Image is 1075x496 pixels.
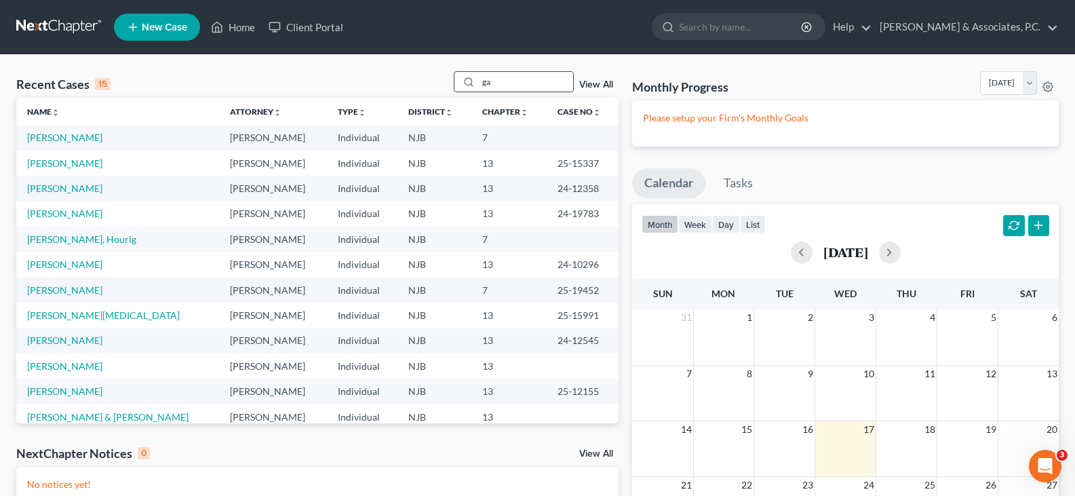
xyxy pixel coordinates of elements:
[471,404,547,430] td: 13
[397,404,471,430] td: NJB
[1029,450,1061,482] iframe: Intercom live chat
[806,366,815,382] span: 9
[327,252,397,277] td: Individual
[219,176,327,201] td: [PERSON_NAME]
[984,421,998,438] span: 19
[204,15,262,39] a: Home
[471,125,547,150] td: 7
[923,421,937,438] span: 18
[867,309,876,326] span: 3
[745,309,754,326] span: 1
[1045,421,1059,438] span: 20
[823,245,868,259] h2: [DATE]
[547,278,619,303] td: 25-19452
[397,354,471,379] td: NJB
[138,447,150,459] div: 0
[711,168,765,198] a: Tasks
[520,109,528,117] i: unfold_more
[327,404,397,430] td: Individual
[806,309,815,326] span: 2
[478,72,573,92] input: Search by name...
[579,80,613,90] a: View All
[873,15,1058,39] a: [PERSON_NAME] & Associates, P.C.
[397,379,471,404] td: NJB
[471,278,547,303] td: 7
[834,288,857,299] span: Wed
[826,15,872,39] a: Help
[632,79,728,95] h3: Monthly Progress
[547,202,619,227] td: 24-19783
[327,354,397,379] td: Individual
[680,309,693,326] span: 31
[547,303,619,328] td: 25-15991
[712,215,740,233] button: day
[397,227,471,252] td: NJB
[397,125,471,150] td: NJB
[929,309,937,326] span: 4
[27,183,102,194] a: [PERSON_NAME]
[685,366,693,382] span: 7
[327,328,397,354] td: Individual
[558,107,601,117] a: Case Nounfold_more
[923,477,937,493] span: 25
[547,151,619,176] td: 25-15337
[327,125,397,150] td: Individual
[984,477,998,493] span: 26
[679,14,803,39] input: Search by name...
[27,478,608,491] p: No notices yet!
[219,202,327,227] td: [PERSON_NAME]
[327,176,397,201] td: Individual
[593,109,601,117] i: unfold_more
[1045,477,1059,493] span: 27
[960,288,975,299] span: Fri
[801,477,815,493] span: 23
[52,109,60,117] i: unfold_more
[27,411,189,423] a: [PERSON_NAME] & [PERSON_NAME]
[471,303,547,328] td: 13
[262,15,350,39] a: Client Portal
[327,151,397,176] td: Individual
[219,354,327,379] td: [PERSON_NAME]
[230,107,281,117] a: Attorneyunfold_more
[547,379,619,404] td: 25-12155
[219,151,327,176] td: [PERSON_NAME]
[27,284,102,296] a: [PERSON_NAME]
[327,202,397,227] td: Individual
[482,107,528,117] a: Chapterunfold_more
[445,109,453,117] i: unfold_more
[397,151,471,176] td: NJB
[547,176,619,201] td: 24-12358
[471,176,547,201] td: 13
[680,477,693,493] span: 21
[745,366,754,382] span: 8
[27,107,60,117] a: Nameunfold_more
[27,132,102,143] a: [PERSON_NAME]
[1020,288,1037,299] span: Sat
[643,111,1048,125] p: Please setup your Firm's Monthly Goals
[358,109,366,117] i: unfold_more
[990,309,998,326] span: 5
[471,227,547,252] td: 7
[740,215,766,233] button: list
[862,477,876,493] span: 24
[219,379,327,404] td: [PERSON_NAME]
[219,404,327,430] td: [PERSON_NAME]
[678,215,712,233] button: week
[397,176,471,201] td: NJB
[219,328,327,354] td: [PERSON_NAME]
[471,354,547,379] td: 13
[27,157,102,169] a: [PERSON_NAME]
[273,109,281,117] i: unfold_more
[327,278,397,303] td: Individual
[327,303,397,328] td: Individual
[27,259,102,270] a: [PERSON_NAME]
[471,379,547,404] td: 13
[740,421,754,438] span: 15
[471,202,547,227] td: 13
[862,366,876,382] span: 10
[219,303,327,328] td: [PERSON_NAME]
[397,278,471,303] td: NJB
[27,360,102,372] a: [PERSON_NAME]
[219,227,327,252] td: [PERSON_NAME]
[579,449,613,459] a: View All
